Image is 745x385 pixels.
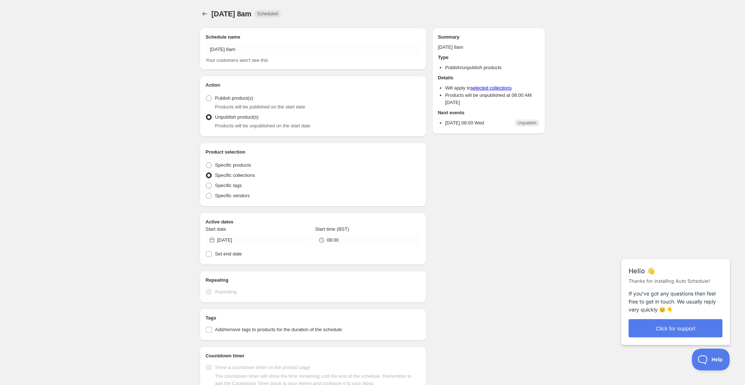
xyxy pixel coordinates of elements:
span: Publish product(s) [215,95,253,101]
h2: Action [206,82,421,89]
h2: Details [438,74,539,82]
span: Unpublish [517,120,537,126]
h2: Schedule name [206,33,421,41]
li: Will apply to [445,84,539,92]
span: Add/remove tags to products for the duration of the schedule [215,327,342,332]
span: Products will be unpublished on the start date [215,123,310,128]
h2: Tags [206,314,421,322]
iframe: Help Scout Beacon - Open [692,349,730,370]
span: [DATE] 8am [211,10,251,18]
span: Scheduled [257,11,278,17]
h2: Product selection [206,148,421,156]
span: Specific collections [215,172,255,178]
p: [DATE] 8am [438,44,539,51]
li: Publish/unpublish products [445,64,539,71]
h2: Type [438,54,539,61]
span: Specific tags [215,183,242,188]
li: Products will be unpublished at 08:00 AM [DATE] [445,92,539,106]
h2: Next events [438,109,539,116]
span: Start time (BST) [315,226,349,232]
a: selected collections [471,85,512,91]
h2: Repeating [206,277,421,284]
span: Specific vendors [215,193,250,198]
h2: Countdown timer [206,352,421,360]
span: Start date [206,226,226,232]
h2: Active dates [206,218,421,226]
span: Show a countdown timer on the product page [215,365,310,370]
span: Your customers won't see this [206,57,268,63]
iframe: Help Scout Beacon - Messages and Notifications [617,241,734,349]
span: Repeating [215,289,236,294]
h2: Summary [438,33,539,41]
span: Unpublish product(s) [215,114,259,120]
button: Schedules [200,9,210,19]
span: Set end date [215,251,242,257]
span: Products will be published on the start date [215,104,305,110]
span: Specific products [215,162,251,168]
p: [DATE] 08:00 Wed [445,119,484,127]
